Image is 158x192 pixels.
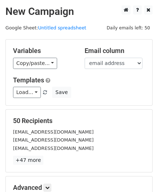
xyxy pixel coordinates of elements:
h5: Email column [85,47,145,55]
button: Save [52,87,71,98]
small: [EMAIL_ADDRESS][DOMAIN_NAME] [13,137,94,143]
small: Google Sheet: [5,25,86,30]
a: Daily emails left: 50 [104,25,153,30]
small: [EMAIL_ADDRESS][DOMAIN_NAME] [13,146,94,151]
h5: Advanced [13,184,145,192]
a: Untitled spreadsheet [38,25,86,30]
a: +47 more [13,156,43,165]
small: [EMAIL_ADDRESS][DOMAIN_NAME] [13,129,94,135]
h2: New Campaign [5,5,153,18]
a: Copy/paste... [13,58,57,69]
h5: 50 Recipients [13,117,145,125]
a: Templates [13,76,44,84]
h5: Variables [13,47,74,55]
a: Load... [13,87,41,98]
span: Daily emails left: 50 [104,24,153,32]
